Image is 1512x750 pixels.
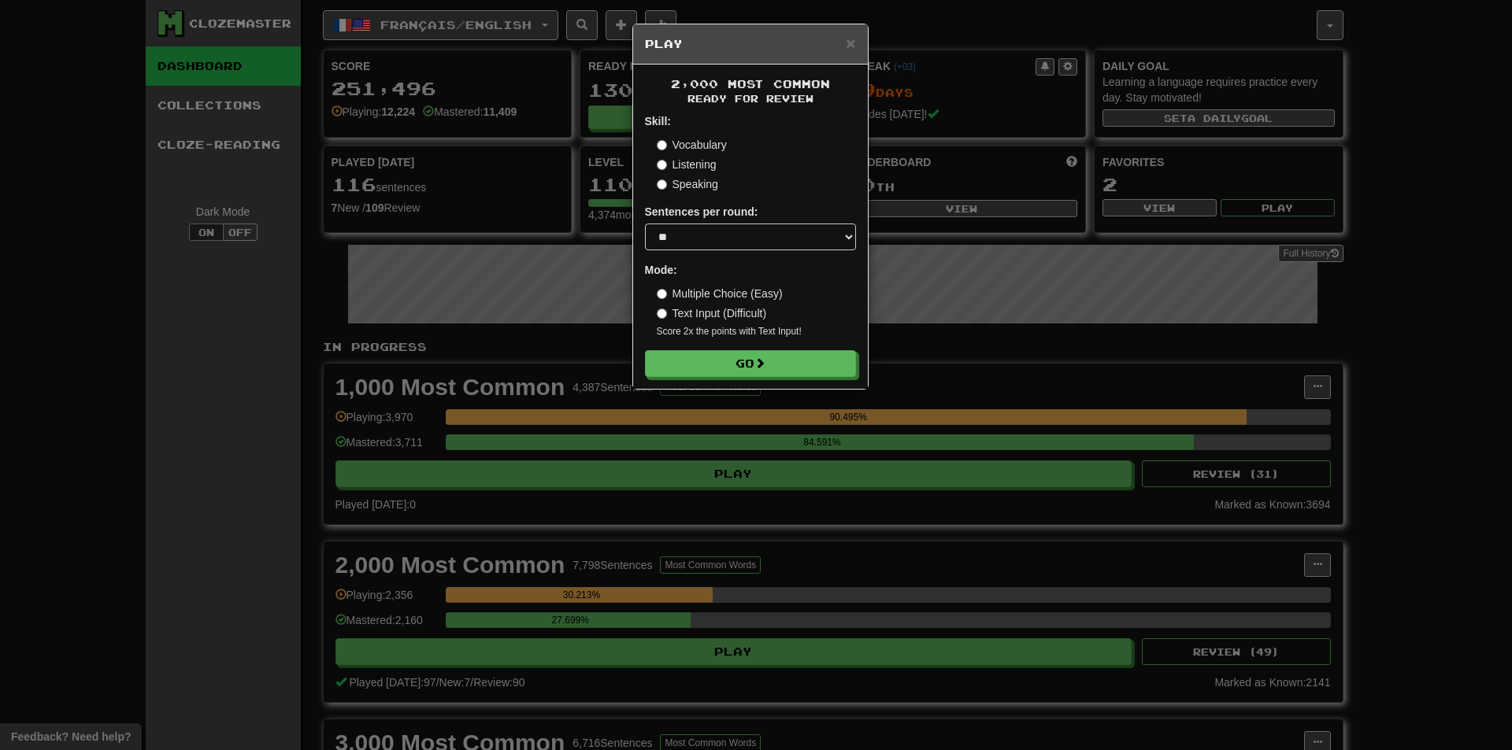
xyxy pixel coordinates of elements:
[645,36,856,52] h5: Play
[657,140,667,150] input: Vocabulary
[657,308,667,319] input: Text Input (Difficult)
[657,325,856,338] small: Score 2x the points with Text Input !
[846,35,855,51] button: Close
[645,92,856,105] small: Ready for Review
[671,77,830,91] span: 2,000 Most Common
[657,289,667,299] input: Multiple Choice (Easy)
[657,157,717,172] label: Listening
[657,179,667,190] input: Speaking
[645,204,758,220] label: Sentences per round:
[657,305,767,321] label: Text Input (Difficult)
[645,264,677,276] strong: Mode:
[645,115,671,127] strong: Skill:
[657,160,667,170] input: Listening
[657,286,783,301] label: Multiple Choice (Easy)
[657,137,727,153] label: Vocabulary
[846,34,855,52] span: ×
[657,176,718,192] label: Speaking
[645,350,856,377] button: Go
